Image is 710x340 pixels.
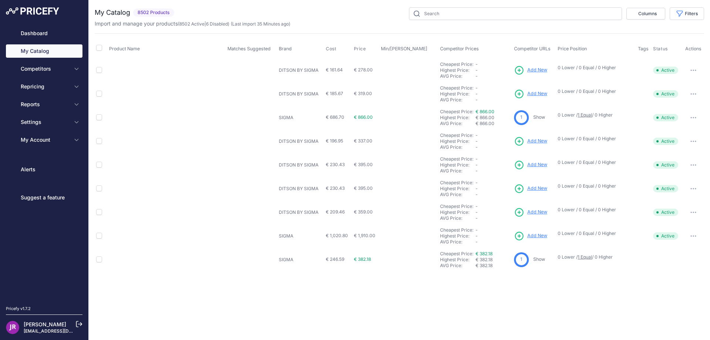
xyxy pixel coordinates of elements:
[440,251,473,256] a: Cheapest Price:
[440,46,479,51] span: Competitor Prices
[354,114,373,120] span: € 866.00
[520,114,522,121] span: 1
[6,62,82,75] button: Competitors
[6,44,82,58] a: My Catalog
[6,98,82,111] button: Reports
[279,115,323,121] p: SIGMA
[653,161,678,169] span: Active
[326,185,345,191] span: € 230.43
[440,203,473,209] a: Cheapest Price:
[179,21,204,27] a: 8502 Active
[514,65,547,75] a: Add New
[558,183,630,189] p: 0 Lower / 0 Equal / 0 Higher
[514,46,551,51] span: Competitor URLs
[21,65,69,73] span: Competitors
[279,186,323,192] p: DITSON BY SIGMA
[279,162,323,168] p: DITSON BY SIGMA
[558,136,630,142] p: 0 Lower / 0 Equal / 0 Higher
[326,67,343,73] span: € 161.64
[440,115,476,121] div: Highest Price:
[685,46,701,51] span: Actions
[440,162,476,168] div: Highest Price:
[440,144,476,150] div: AVG Price:
[476,61,478,67] span: -
[381,46,427,51] span: Min/[PERSON_NAME]
[476,251,493,256] a: € 382.18
[6,306,31,312] div: Pricefy v1.7.2
[440,168,476,174] div: AVG Price:
[653,114,678,121] span: Active
[476,144,478,150] span: -
[638,46,649,51] span: Tags
[476,168,478,174] span: -
[440,67,476,73] div: Highest Price:
[440,209,476,215] div: Highest Price:
[626,8,665,20] button: Columns
[476,186,478,191] span: -
[354,256,371,262] span: € 382.18
[558,88,630,94] p: 0 Lower / 0 Equal / 0 Higher
[533,114,545,120] a: Show
[440,233,476,239] div: Highest Price:
[440,186,476,192] div: Highest Price:
[476,180,478,185] span: -
[231,21,290,27] span: (Last import 35 Minutes ago)
[514,231,547,241] a: Add New
[279,138,323,144] p: DITSON BY SIGMA
[476,73,478,79] span: -
[354,162,373,167] span: € 395.00
[558,65,630,71] p: 0 Lower / 0 Equal / 0 Higher
[476,109,494,114] a: € 866.00
[476,85,478,91] span: -
[476,156,478,162] span: -
[326,233,348,238] span: € 1,020.80
[6,80,82,93] button: Repricing
[578,112,592,118] a: 1 Equal
[533,256,545,262] a: Show
[326,114,344,120] span: € 686.70
[6,7,59,15] img: Pricefy Logo
[24,321,66,327] a: [PERSON_NAME]
[440,192,476,198] div: AVG Price:
[6,163,82,176] a: Alerts
[440,85,473,91] a: Cheapest Price:
[653,67,678,74] span: Active
[653,46,669,52] button: Status
[476,121,511,127] div: € 866.00
[21,118,69,126] span: Settings
[558,112,630,118] p: 0 Lower / / 0 Higher
[326,46,338,52] button: Cost
[476,203,478,209] span: -
[476,263,511,269] div: € 382.18
[476,115,494,120] span: € 866.00
[476,233,478,239] span: -
[133,9,174,17] span: 8502 Products
[354,67,373,73] span: € 278.00
[440,215,476,221] div: AVG Price:
[354,209,373,215] span: € 359.00
[279,91,323,97] p: DITSON BY SIGMA
[354,185,373,191] span: € 395.00
[440,97,476,103] div: AVG Price:
[440,121,476,127] div: AVG Price:
[95,20,290,27] p: Import and manage your products
[6,191,82,204] a: Suggest a feature
[476,215,478,221] span: -
[279,233,323,239] p: SIGMA
[440,138,476,144] div: Highest Price:
[527,161,547,168] span: Add New
[578,254,592,260] a: 1 Equal
[178,21,229,27] span: ( | )
[6,133,82,147] button: My Account
[440,91,476,97] div: Highest Price:
[440,239,476,245] div: AVG Price:
[670,7,704,20] button: Filters
[476,91,478,97] span: -
[558,230,630,236] p: 0 Lower / 0 Equal / 0 Higher
[558,207,630,213] p: 0 Lower / 0 Equal / 0 Higher
[354,138,372,144] span: € 337.00
[476,257,493,262] span: € 382.18
[558,254,630,260] p: 0 Lower / / 0 Higher
[558,46,587,51] span: Price Position
[558,159,630,165] p: 0 Lower / 0 Equal / 0 Higher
